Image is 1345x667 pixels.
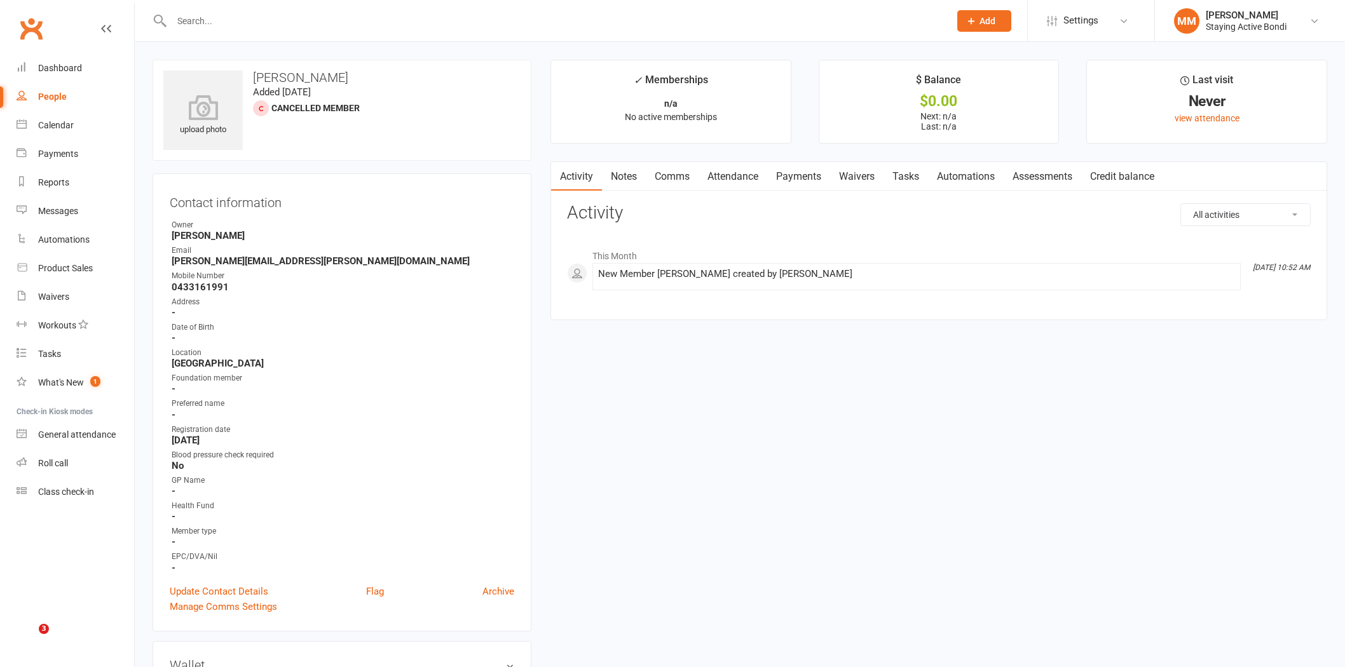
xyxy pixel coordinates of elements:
div: Health Fund [172,500,514,512]
a: Roll call [17,449,134,478]
div: What's New [38,377,84,387]
div: [PERSON_NAME] [1206,10,1287,21]
div: upload photo [163,95,243,137]
div: Preferred name [172,398,514,410]
a: Messages [17,197,134,226]
div: Foundation member [172,372,514,384]
a: Waivers [17,283,134,311]
div: People [38,91,67,102]
div: EPC/DVA/Nil [172,551,514,563]
a: Notes [602,162,646,191]
a: Tasks [17,340,134,368]
div: Blood pressure check required [172,449,514,461]
i: [DATE] 10:52 AM [1253,263,1310,272]
a: Attendance [699,162,767,191]
time: Added [DATE] [253,86,311,98]
a: Automations [928,162,1004,191]
div: Location [172,347,514,359]
span: Settings [1063,6,1098,35]
div: Messages [38,206,78,216]
a: Archive [482,584,514,599]
p: Next: n/a Last: n/a [831,111,1048,131]
span: 3 [39,624,49,634]
div: Staying Active Bondi [1206,21,1287,32]
a: People [17,83,134,111]
div: Member type [172,525,514,537]
div: New Member [PERSON_NAME] created by [PERSON_NAME] [598,269,1235,280]
div: $ Balance [916,72,961,95]
strong: - [172,383,514,394]
a: Automations [17,226,134,254]
span: 1 [90,376,100,387]
i: ✓ [634,74,642,86]
strong: [DATE] [172,435,514,446]
div: Date of Birth [172,321,514,333]
a: Activity [551,162,602,191]
a: Calendar [17,111,134,140]
h3: Contact information [170,191,514,210]
strong: - [172,511,514,522]
a: Product Sales [17,254,134,283]
div: $0.00 [831,95,1048,108]
strong: - [172,562,514,574]
div: Product Sales [38,263,93,273]
a: Class kiosk mode [17,478,134,506]
div: General attendance [38,429,116,440]
span: No active memberships [625,112,717,122]
div: Payments [38,149,78,159]
strong: - [172,409,514,421]
a: Credit balance [1081,162,1163,191]
div: Registration date [172,424,514,436]
span: Cancelled member [271,103,360,113]
a: Tasks [884,162,928,191]
a: Workouts [17,311,134,340]
div: Reports [38,177,69,187]
iframe: Intercom live chat [13,624,43,654]
a: What's New1 [17,368,134,397]
a: Assessments [1004,162,1081,191]
div: Calendar [38,120,74,130]
strong: n/a [664,98,678,109]
strong: - [172,307,514,318]
a: Payments [767,162,830,191]
strong: - [172,332,514,344]
div: Last visit [1180,72,1233,95]
span: Add [980,16,995,26]
div: Tasks [38,349,61,359]
div: Waivers [38,292,69,302]
div: Owner [172,219,514,231]
a: Flag [366,584,384,599]
a: Clubworx [15,13,47,44]
div: GP Name [172,475,514,487]
div: Mobile Number [172,270,514,282]
div: Email [172,245,514,257]
button: Add [957,10,1011,32]
div: Roll call [38,458,68,468]
div: Address [172,296,514,308]
a: Reports [17,168,134,197]
strong: [PERSON_NAME][EMAIL_ADDRESS][PERSON_NAME][DOMAIN_NAME] [172,255,514,267]
a: Payments [17,140,134,168]
div: Memberships [634,72,708,95]
h3: [PERSON_NAME] [163,71,521,84]
a: General attendance kiosk mode [17,421,134,449]
li: This Month [567,243,1311,263]
a: Dashboard [17,54,134,83]
div: Automations [38,234,90,245]
div: MM [1174,8,1199,34]
div: Workouts [38,320,76,330]
strong: [GEOGRAPHIC_DATA] [172,358,514,369]
a: Manage Comms Settings [170,599,277,614]
strong: 0433161991 [172,281,514,293]
strong: - [172,536,514,548]
h3: Activity [567,203,1311,223]
strong: - [172,485,514,497]
div: Class check-in [38,487,94,497]
a: view attendance [1175,113,1239,123]
a: Comms [646,162,699,191]
div: Never [1098,95,1315,108]
strong: [PERSON_NAME] [172,230,514,241]
a: Waivers [830,162,884,191]
input: Search... [168,12,941,30]
strong: No [172,460,514,471]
